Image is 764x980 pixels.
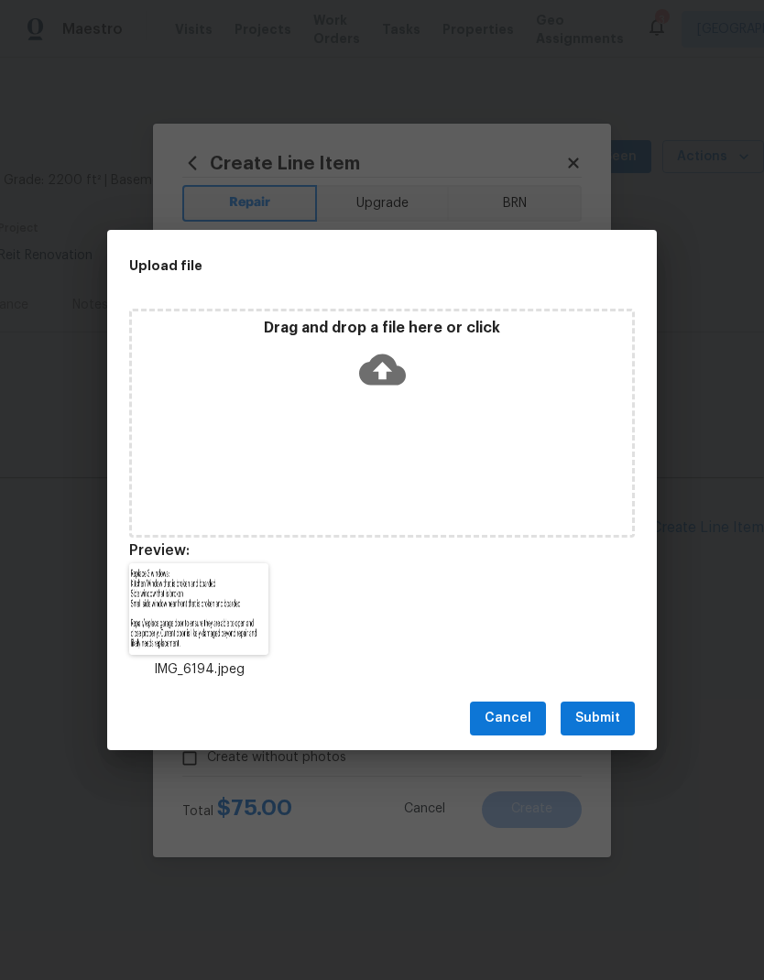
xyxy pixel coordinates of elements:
[485,707,531,730] span: Cancel
[561,702,635,735] button: Submit
[129,563,268,655] img: Z
[129,256,552,276] h2: Upload file
[575,707,620,730] span: Submit
[470,702,546,735] button: Cancel
[132,319,632,338] p: Drag and drop a file here or click
[129,660,268,680] p: IMG_6194.jpeg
